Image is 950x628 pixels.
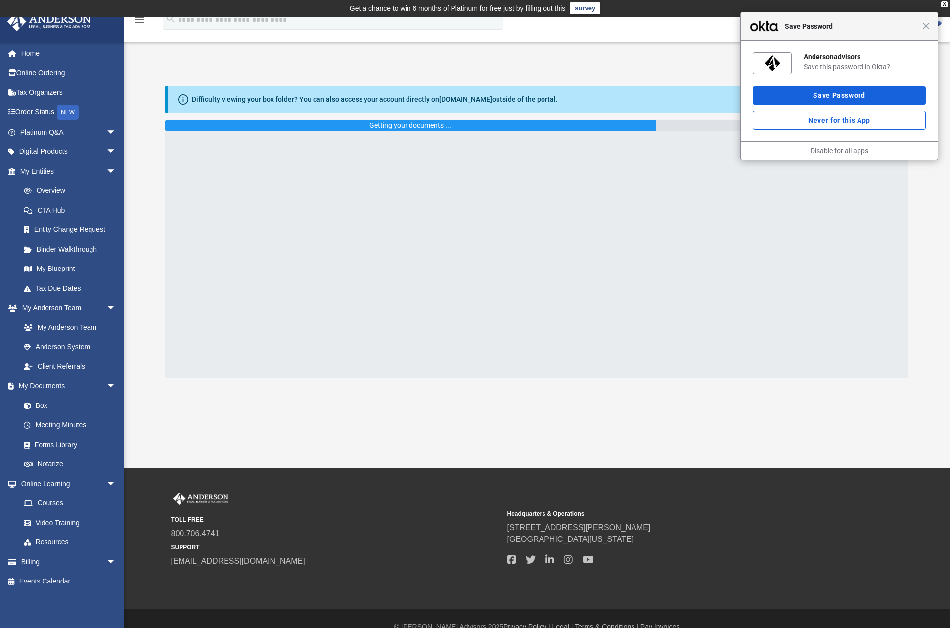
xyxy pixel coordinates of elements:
a: Anderson System [14,337,126,357]
span: arrow_drop_down [106,122,126,142]
a: Overview [14,181,131,201]
img: Anderson Advisors Platinum Portal [171,493,230,505]
a: survey [570,2,600,14]
a: Billingarrow_drop_down [7,552,131,572]
span: arrow_drop_down [106,161,126,181]
img: Anderson Advisors Platinum Portal [4,12,94,31]
a: [EMAIL_ADDRESS][DOMAIN_NAME] [171,557,305,565]
a: [GEOGRAPHIC_DATA][US_STATE] [507,535,634,543]
a: Home [7,44,131,63]
a: [DOMAIN_NAME] [439,95,492,103]
div: close [941,1,948,7]
a: Online Learningarrow_drop_down [7,474,126,493]
a: Entity Change Request [14,220,131,240]
span: arrow_drop_down [106,298,126,318]
a: Digital Productsarrow_drop_down [7,142,131,162]
a: Client Referrals [14,357,126,376]
a: Notarize [14,454,126,474]
small: TOLL FREE [171,515,500,524]
i: search [165,13,176,24]
a: My Entitiesarrow_drop_down [7,161,131,181]
span: Save Password [780,20,922,32]
a: Courses [14,493,126,513]
small: Headquarters & Operations [507,509,837,518]
a: Video Training [14,513,121,533]
a: Events Calendar [7,572,131,591]
button: Never for this App [753,111,926,130]
i: menu [134,14,145,26]
a: [STREET_ADDRESS][PERSON_NAME] [507,523,651,532]
div: NEW [57,105,79,120]
a: Forms Library [14,435,121,454]
span: arrow_drop_down [106,142,126,162]
a: menu [134,19,145,26]
a: CTA Hub [14,200,131,220]
a: Order StatusNEW [7,102,131,123]
a: Tax Due Dates [14,278,131,298]
small: SUPPORT [171,543,500,552]
span: Close [922,22,930,30]
img: nr4NPwAAAAZJREFUAwAwEkJbZx1BKgAAAABJRU5ErkJggg== [765,55,780,71]
span: arrow_drop_down [106,376,126,397]
a: Box [14,396,121,415]
a: Resources [14,533,126,552]
span: arrow_drop_down [106,474,126,494]
a: Online Ordering [7,63,131,83]
button: Save Password [753,86,926,105]
a: 800.706.4741 [171,529,220,538]
a: My Blueprint [14,259,126,279]
a: My Anderson Teamarrow_drop_down [7,298,126,318]
div: Save this password in Okta? [804,62,926,71]
a: Tax Organizers [7,83,131,102]
a: Binder Walkthrough [14,239,131,259]
a: Platinum Q&Aarrow_drop_down [7,122,131,142]
a: My Documentsarrow_drop_down [7,376,126,396]
a: Meeting Minutes [14,415,126,435]
span: arrow_drop_down [106,552,126,572]
a: My Anderson Team [14,317,121,337]
div: Get a chance to win 6 months of Platinum for free just by filling out this [350,2,566,14]
a: Disable for all apps [811,147,868,155]
div: Getting your documents ... [369,120,451,131]
div: Difficulty viewing your box folder? You can also access your account directly on outside of the p... [192,94,558,105]
div: Andersonadvisors [804,52,926,61]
